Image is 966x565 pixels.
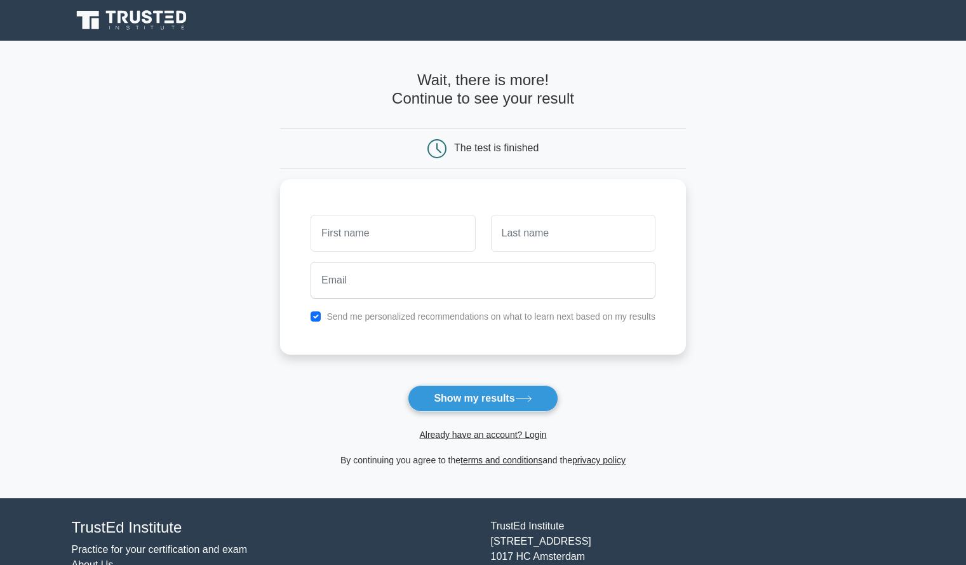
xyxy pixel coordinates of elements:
[454,142,539,153] div: The test is finished
[72,544,248,555] a: Practice for your certification and exam
[326,311,655,322] label: Send me personalized recommendations on what to learn next based on my results
[280,71,686,108] h4: Wait, there is more! Continue to see your result
[272,453,694,468] div: By continuing you agree to the and the
[72,519,476,537] h4: TrustEd Institute
[419,430,546,440] a: Already have an account? Login
[491,215,655,252] input: Last name
[408,385,558,412] button: Show my results
[311,215,475,252] input: First name
[311,262,655,299] input: Email
[572,455,626,465] a: privacy policy
[460,455,542,465] a: terms and conditions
